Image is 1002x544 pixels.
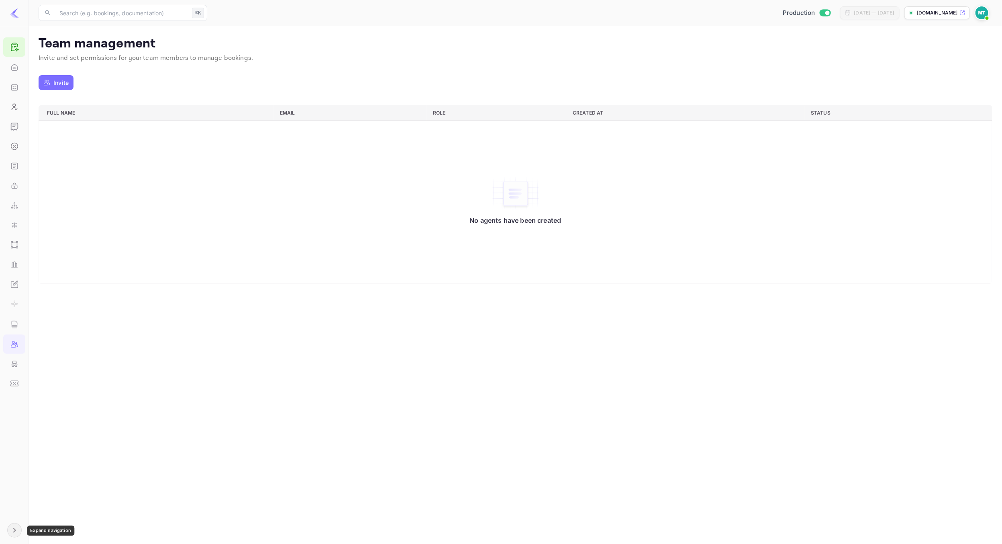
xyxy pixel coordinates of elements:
[39,105,992,284] table: a dense table
[192,8,204,18] div: ⌘K
[39,75,73,90] button: Invite
[3,275,25,293] a: Whitelabel
[3,58,25,76] a: Home
[39,53,992,63] p: Invite and set permissions for your team members to manage bookings.
[27,526,74,536] div: Expand navigation
[39,105,273,120] th: Full name
[783,8,815,18] span: Production
[854,9,894,16] div: [DATE] — [DATE]
[780,8,834,18] div: Switch to Sandbox mode
[3,196,25,214] a: Webhooks
[3,176,25,195] a: API Keys
[53,78,69,87] p: Invite
[3,156,25,175] a: API docs and SDKs
[3,216,25,234] a: Integrations
[3,315,25,333] a: API Logs
[3,335,25,353] a: Team management
[3,97,25,116] a: Customers
[427,105,566,120] th: Role
[566,105,804,120] th: Created At
[7,523,22,538] button: Expand navigation
[492,177,540,210] img: No agents have been created
[3,374,25,392] a: Vouchers
[804,105,992,120] th: Status
[3,255,25,273] a: Performance
[10,8,19,18] img: LiteAPI
[3,137,25,155] a: Commission
[3,354,25,373] a: Fraud management
[273,105,427,120] th: Email
[3,235,25,254] a: UI Components
[55,5,189,21] input: Search (e.g. bookings, documentation)
[469,216,561,224] p: No agents have been created
[3,117,25,135] a: Earnings
[39,36,992,52] p: Team management
[3,78,25,96] a: Bookings
[975,6,988,19] img: Marcin Teodoru
[917,9,958,16] p: [DOMAIN_NAME]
